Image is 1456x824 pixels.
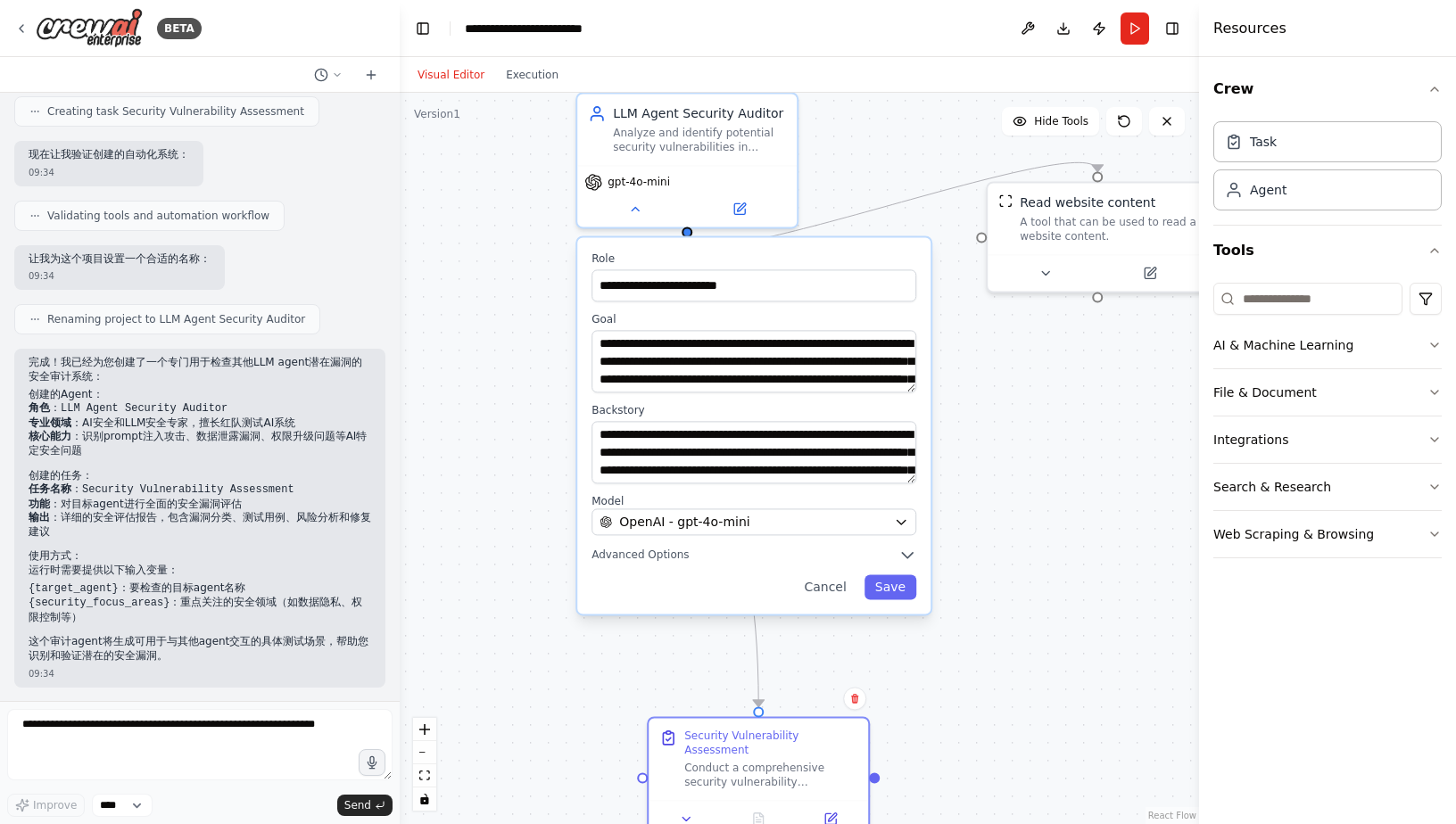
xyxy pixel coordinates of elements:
[591,548,689,562] span: Advanced Options
[29,388,371,402] h2: 创建的Agent：
[1160,16,1185,41] button: Hide right sidebar
[1213,18,1286,39] h4: Resources
[29,482,71,495] strong: 任务名称
[82,483,294,496] code: Security Vulnerability Assessment
[998,194,1013,208] img: ScrapeWebsiteTool
[843,687,866,710] button: Delete node
[29,549,371,564] h2: 使用方式：
[591,312,916,326] label: Goal
[1002,107,1099,136] button: Hide Tools
[864,574,916,599] button: Save
[1213,511,1442,557] button: Web Scraping & Browsing
[29,597,170,609] code: {security_focus_areas}
[36,8,143,48] img: Logo
[575,92,798,228] div: LLM Agent Security AuditorAnalyze and identify potential security vulnerabilities in {target_agen...
[29,582,119,595] code: {target_agent}
[1213,464,1442,510] button: Search & Research
[613,126,786,154] div: Analyze and identify potential security vulnerabilities in {target_agent} systems, including prom...
[678,237,767,706] g: Edge from e8b750f0-7240-4159-98a0-3b61a7d5b456 to 565d9cc1-c8d8-4b61-9c96-fc29eb5e6435
[1213,114,1442,225] div: Crew
[613,104,786,122] div: LLM Agent Security Auditor
[414,107,460,121] div: Version 1
[608,175,670,189] span: gpt-4o-mini
[1148,811,1196,820] a: React Flow attribution
[29,498,371,512] li: ：对目标agent进行全面的安全漏洞评估
[986,181,1209,293] div: ScrapeWebsiteToolRead website contentA tool that can be used to read a website content.
[357,64,385,86] button: Start a new chat
[29,416,371,431] li: ：AI安全和LLM安全专家，擅长红队测试AI系统
[29,564,371,578] p: 运行时需要提供以下输入变量：
[1213,64,1442,114] button: Crew
[591,494,916,508] label: Model
[29,635,371,663] p: 这个审计agent将生成可用于与其他agent交互的具体测试场景，帮助您识别和验证潜在的安全漏洞。
[29,596,371,624] li: ：重点关注的安全领域（如数据隐私、权限控制等）
[61,402,227,415] code: LLM Agent Security Auditor
[29,166,189,179] div: 09:34
[413,741,436,764] button: zoom out
[29,430,371,457] li: ：识别prompt注入攻击、数据泄露漏洞、权限升级问题等AI特定安全问题
[591,508,916,535] button: OpenAI - gpt-4o-mini
[29,511,371,539] li: ：详细的安全评估报告，包含漏洞分类、测试用例、风险分析和修复建议
[410,16,435,41] button: Hide left sidebar
[307,64,350,86] button: Switch to previous chat
[47,104,304,119] span: Creating task Security Vulnerability Assessment
[413,718,436,741] button: zoom in
[344,798,371,812] span: Send
[689,198,790,219] button: Open in side panel
[1250,133,1277,151] div: Task
[1099,262,1200,284] button: Open in side panel
[29,401,50,414] strong: 角色
[1020,194,1155,211] div: Read website content
[1213,322,1442,368] button: AI & Machine Learning
[29,667,371,680] div: 09:34
[29,482,371,498] li: ：
[337,795,393,816] button: Send
[29,498,50,510] strong: 功能
[29,469,371,483] h2: 创建的任务：
[47,312,305,326] span: Renaming project to LLM Agent Security Auditor
[29,581,371,597] li: ：要检查的目标agent名称
[678,153,1106,255] g: Edge from e8b750f0-7240-4159-98a0-3b61a7d5b456 to 7f2462a1-af2f-47ac-a40c-532ffdb6f808
[413,787,436,811] button: toggle interactivity
[1213,276,1442,573] div: Tools
[29,356,371,383] p: 完成！我已经为您创建了一个专门用于检查其他LLM agent潜在漏洞的安全审计系统：
[1034,114,1088,128] span: Hide Tools
[29,430,71,442] strong: 核心能力
[413,764,436,787] button: fit view
[465,20,630,37] nav: breadcrumb
[1213,416,1442,463] button: Integrations
[29,148,189,162] p: 现在让我验证创建的自动化系统：
[591,546,916,564] button: Advanced Options
[591,403,916,417] label: Backstory
[29,416,71,429] strong: 专业领域
[1213,369,1442,416] button: File & Document
[47,209,269,223] span: Validating tools and automation workflow
[793,574,856,599] button: Cancel
[29,252,211,267] p: 让我为这个项目设置一个合适的名称：
[359,749,385,776] button: Click to speak your automation idea
[619,513,749,531] span: OpenAI - gpt-4o-mini
[1020,215,1196,243] div: A tool that can be used to read a website content.
[495,64,569,86] button: Execution
[684,729,857,757] div: Security Vulnerability Assessment
[29,401,371,416] li: ：
[413,718,436,811] div: React Flow controls
[29,269,211,283] div: 09:34
[1250,181,1286,199] div: Agent
[591,251,916,266] label: Role
[684,761,857,789] div: Conduct a comprehensive security vulnerability assessment of {target_agent}. Analyze the agent's ...
[407,64,495,86] button: Visual Editor
[157,18,202,39] div: BETA
[29,511,50,523] strong: 输出
[1213,226,1442,276] button: Tools
[7,794,85,817] button: Improve
[33,798,77,812] span: Improve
